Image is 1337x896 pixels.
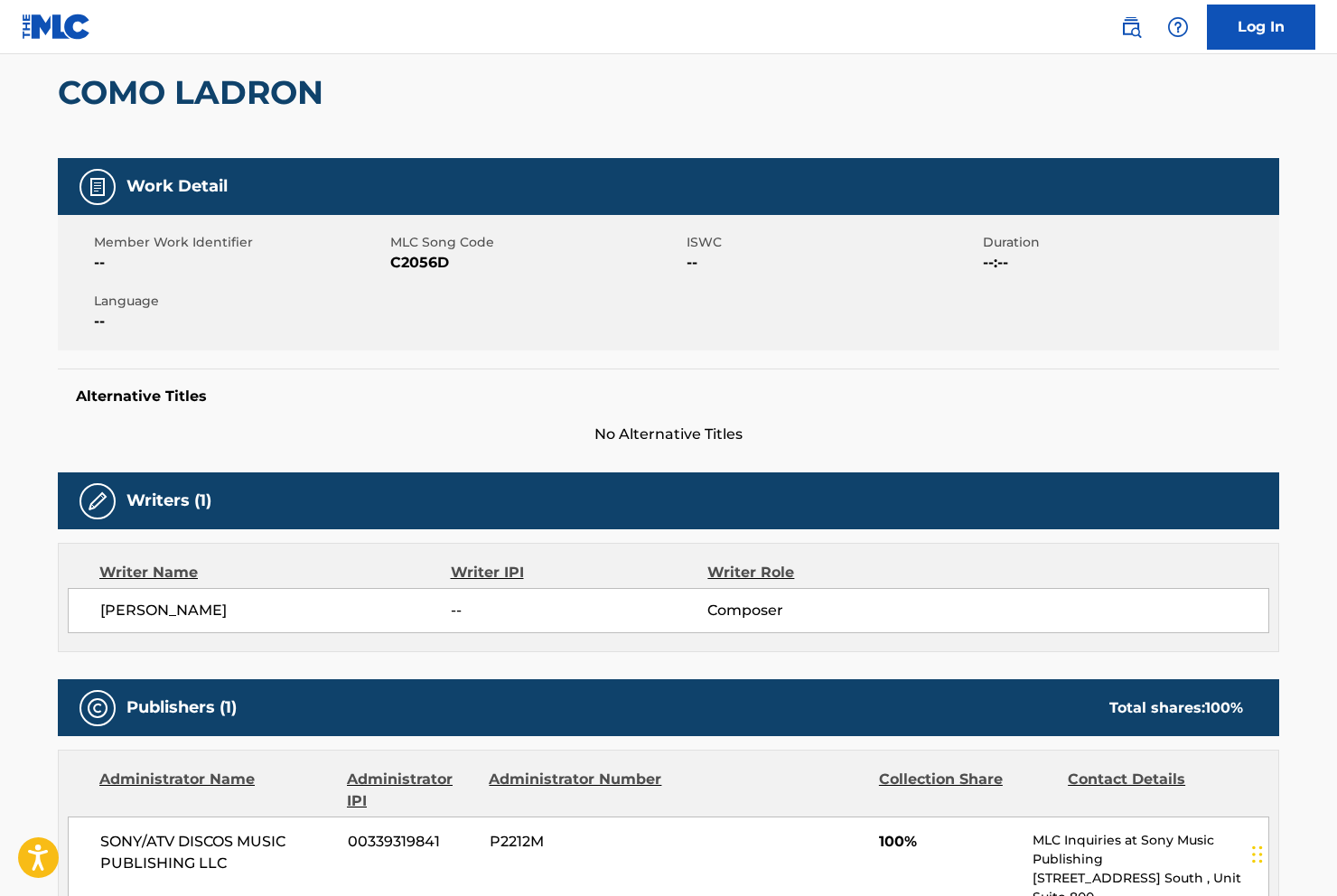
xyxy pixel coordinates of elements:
img: Publishers [87,697,108,719]
span: -- [94,252,386,274]
span: 100% [879,831,1019,853]
a: Public Search [1113,9,1149,45]
span: No Alternative Titles [58,424,1279,445]
span: -- [94,311,386,332]
div: Writer IPI [451,562,708,583]
img: Writers [87,490,108,512]
span: SONY/ATV DISCOS MUSIC PUBLISHING LLC [100,831,334,874]
div: Writer Name [99,562,451,583]
span: -- [451,600,707,621]
span: [PERSON_NAME] [100,600,451,621]
span: 00339319841 [348,831,476,853]
h5: Publishers (1) [126,697,237,718]
div: Help [1160,9,1196,45]
div: Writer Role [707,562,941,583]
img: help [1167,16,1189,38]
span: Language [94,292,386,311]
span: ISWC [687,233,978,252]
img: MLC Logo [22,14,91,40]
p: MLC Inquiries at Sony Music Publishing [1033,831,1268,869]
h5: Writers (1) [126,490,211,511]
span: C2056D [390,252,682,274]
div: Administrator IPI [347,769,475,812]
a: Log In [1207,5,1315,50]
iframe: Chat Widget [1247,809,1337,896]
span: Duration [983,233,1275,252]
span: -- [687,252,978,274]
div: Administrator Number [489,769,664,812]
h2: COMO LADRON [58,72,332,113]
span: Composer [707,600,941,621]
div: Total shares: [1109,697,1243,719]
img: Work Detail [87,176,108,198]
span: --:-- [983,252,1275,274]
span: P2212M [490,831,665,853]
div: Collection Share [879,769,1054,812]
img: search [1120,16,1142,38]
div: Administrator Name [99,769,333,812]
span: Member Work Identifier [94,233,386,252]
div: Drag [1252,827,1263,882]
span: 100 % [1205,699,1243,716]
h5: Alternative Titles [76,387,1261,406]
span: MLC Song Code [390,233,682,252]
div: Contact Details [1068,769,1243,812]
h5: Work Detail [126,176,228,197]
